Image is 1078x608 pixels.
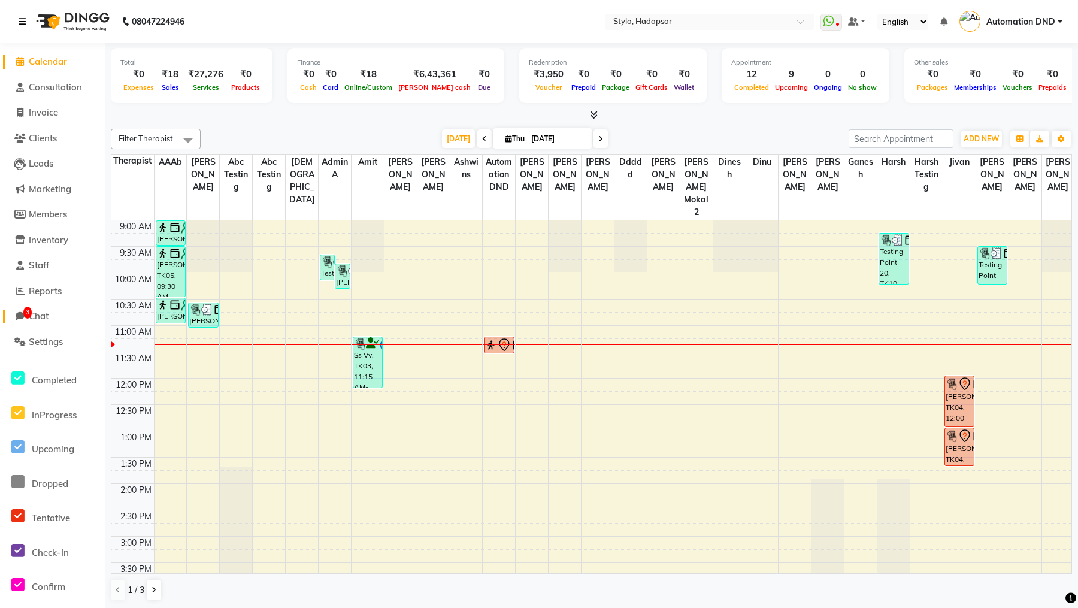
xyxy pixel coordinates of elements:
span: Inventory [29,234,68,246]
a: Staff [3,259,102,273]
div: Ss Vv, TK03, 11:15 AM-12:15 PM, [PERSON_NAME] Facial2 [353,337,383,388]
span: Services [190,83,222,92]
span: Consultation [29,81,82,93]
div: [PERSON_NAME], TK14, 10:35 AM-11:05 AM, Orange Facial 2 [189,303,218,327]
span: [PERSON_NAME] [187,155,219,195]
span: ashwins [450,155,483,182]
span: [PERSON_NAME] [582,155,614,195]
span: Abc testing [253,155,285,195]
span: Automation DND [986,16,1055,28]
span: 3 [23,307,32,319]
div: Therapist [111,155,154,167]
div: Finance [297,58,495,68]
div: 1:30 PM [118,458,154,470]
span: dinesh [713,155,746,182]
div: Redemption [529,58,697,68]
div: ₹0 [474,68,495,81]
span: abc testing [220,155,252,195]
span: Automation DND [483,155,515,195]
span: [DATE] [442,129,475,148]
span: Ongoing [811,83,845,92]
span: ADD NEW [964,134,999,143]
span: Dropped [32,478,68,489]
img: Automation DND [959,11,980,32]
span: Thu [502,134,528,143]
span: Completed [32,374,77,386]
div: Testing Point 20, TK11, 09:30 AM-10:15 AM, Facial New SP (₹500.35) [978,247,1007,284]
span: [PERSON_NAME] [647,155,680,195]
span: Prepaids [1035,83,1070,92]
span: Leads [29,158,53,169]
div: ₹0 [568,68,599,81]
a: Reports [3,285,102,298]
span: Amit [352,155,384,170]
span: Voucher [532,83,565,92]
div: Testing Point 20, TK09, 09:40 AM-10:10 AM, Orange Facial (₹2500) [320,255,334,280]
div: Testing Point 20, TK10, 09:15 AM-10:15 AM, face pack (₹1015) [879,234,909,284]
input: Search Appointment [849,129,953,148]
span: Members [29,208,67,220]
div: Appointment [731,58,880,68]
a: Members [3,208,102,222]
span: Reports [29,285,62,297]
div: 12 [731,68,772,81]
div: 9:00 AM [117,220,154,233]
div: ₹0 [632,68,671,81]
span: dinu [746,155,779,170]
div: [PERSON_NAME], TK05, 10:30 AM-11:00 AM, [PERSON_NAME] Facial [156,298,186,323]
span: Gift Cards [632,83,671,92]
div: ₹0 [671,68,697,81]
span: Upcoming [772,83,811,92]
input: 2025-09-04 [528,130,588,148]
div: 10:30 AM [113,300,154,312]
span: Check-In [32,547,69,558]
span: [PERSON_NAME] [1042,155,1074,195]
span: Package [599,83,632,92]
div: ₹18 [341,68,395,81]
div: 9 [772,68,811,81]
div: 10:00 AM [113,273,154,286]
div: ₹0 [120,68,157,81]
span: Expenses [120,83,157,92]
a: Clients [3,132,102,146]
div: ₹0 [320,68,341,81]
div: Total [120,58,263,68]
span: [DEMOGRAPHIC_DATA] [286,155,318,207]
span: Products [228,83,263,92]
span: [PERSON_NAME] Mokal2 [680,155,713,220]
div: [PERSON_NAME], TK12, 09:50 AM-10:20 AM, [PERSON_NAME] Facial (₹100) [335,264,349,288]
span: 1 / 3 [128,584,144,597]
div: 11:30 AM [113,352,154,365]
div: [PERSON_NAME], TK05, 09:30 AM-10:30 AM, Lotus Facial [156,247,186,297]
div: ₹0 [1035,68,1070,81]
span: Vouchers [1000,83,1035,92]
div: 0 [811,68,845,81]
span: Prepaid [568,83,599,92]
span: AAAb [155,155,187,170]
div: [PERSON_NAME], TK01, 11:15 AM-11:35 AM, Automation-service1 [485,337,514,353]
b: 08047224946 [132,5,184,38]
span: [PERSON_NAME] [976,155,1009,195]
span: Card [320,83,341,92]
a: 3Chat [3,310,102,323]
span: Clients [29,132,57,144]
a: Invoice [3,106,102,120]
div: [PERSON_NAME], TK04, 01:00 PM-01:45 PM, [DEMOGRAPHIC_DATA] Wella Hair Color [945,428,974,465]
div: 12:30 PM [113,405,154,418]
a: Calendar [3,55,102,69]
span: Filter Therapist [119,134,173,143]
div: ₹0 [297,68,320,81]
div: ₹3,950 [529,68,568,81]
div: [PERSON_NAME], TK05, 09:00 AM-09:30 AM, Orange Facial 2 [156,221,186,245]
a: Leads [3,157,102,171]
span: [PERSON_NAME] [1009,155,1041,195]
a: Consultation [3,81,102,95]
span: Calendar [29,56,67,67]
span: Online/Custom [341,83,395,92]
a: Inventory [3,234,102,247]
img: logo [31,5,113,38]
span: harsh testing [910,155,943,195]
span: Packages [914,83,951,92]
div: ₹0 [228,68,263,81]
div: ₹18 [157,68,183,81]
